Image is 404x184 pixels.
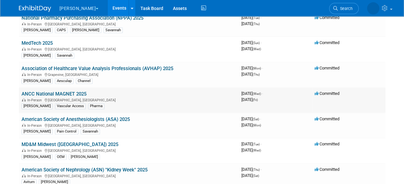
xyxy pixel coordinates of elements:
span: [DATE] [241,116,261,121]
div: [PERSON_NAME] [22,27,53,33]
span: Committed [315,91,339,96]
span: (Sun) [253,41,260,45]
div: [PERSON_NAME] [22,154,53,160]
a: ANCC National MAGNET 2025 [22,91,86,97]
div: Channel [76,78,93,84]
div: [PERSON_NAME] [22,78,53,84]
img: In-Person Event [22,98,26,101]
span: [DATE] [241,142,262,146]
div: [PERSON_NAME] [22,103,53,109]
span: - [261,40,262,45]
div: [PERSON_NAME] [22,53,53,59]
span: - [262,66,263,70]
a: MedTech 2025 [22,40,53,46]
span: (Sat) [253,174,259,178]
div: Pharma [88,103,104,109]
span: - [261,15,262,20]
span: [DATE] [241,15,262,20]
span: Committed [315,116,339,121]
a: MD&M Midwest ([GEOGRAPHIC_DATA]) 2025 [22,142,118,147]
span: In-Person [27,149,44,153]
div: Savannah [103,27,123,33]
span: Committed [315,167,339,172]
span: [DATE] [241,97,258,102]
span: In-Person [27,124,44,128]
div: [PERSON_NAME] [69,154,100,160]
span: (Thu) [253,168,260,171]
span: In-Person [27,47,44,51]
span: Search [338,6,353,11]
a: Association of Healthcare Value Analysis Professionals (AVHAP) 2025 [22,66,173,71]
span: (Tue) [253,16,260,20]
span: [DATE] [241,46,261,51]
span: (Tue) [253,143,260,146]
span: Committed [315,15,339,20]
span: - [261,167,262,172]
div: [GEOGRAPHIC_DATA], [GEOGRAPHIC_DATA] [22,46,236,51]
img: In-Person Event [22,149,26,152]
span: [DATE] [241,167,262,172]
span: [DATE] [241,148,261,152]
span: (Fri) [253,98,258,102]
img: In-Person Event [22,73,26,76]
img: In-Person Event [22,22,26,25]
a: American Society of Nephrology (ASN) "Kidney Week" 2025 [22,167,148,173]
span: - [261,142,262,146]
a: Search [329,3,359,14]
div: [GEOGRAPHIC_DATA], [GEOGRAPHIC_DATA] [22,173,236,178]
span: - [260,116,261,121]
span: (Thu) [253,73,260,76]
div: Savannah [81,129,100,134]
div: Pain Control [55,129,78,134]
div: [GEOGRAPHIC_DATA], [GEOGRAPHIC_DATA] [22,21,236,26]
span: In-Person [27,22,44,26]
img: In-Person Event [22,124,26,127]
a: National Pharmacy Purchasing Association (NPPA) 2025 [22,15,143,21]
span: (Thu) [253,22,260,26]
div: Savannah [55,53,74,59]
div: [PERSON_NAME] [22,129,53,134]
div: [GEOGRAPHIC_DATA], [GEOGRAPHIC_DATA] [22,123,236,128]
span: [DATE] [241,72,260,77]
span: Committed [315,142,339,146]
div: Grapevine, [GEOGRAPHIC_DATA] [22,72,236,77]
span: In-Person [27,73,44,77]
div: CAPS [55,27,68,33]
span: (Sat) [253,117,259,121]
img: Savannah Jones [367,2,379,14]
div: [PERSON_NAME] [70,27,101,33]
div: Aesculap [55,78,74,84]
span: In-Person [27,98,44,102]
div: OEM [55,154,67,160]
span: (Wed) [253,149,261,152]
span: Committed [315,40,339,45]
a: American Society of Anesthesiologists (ASA) 2025 [22,116,130,122]
span: [DATE] [241,21,260,26]
div: [GEOGRAPHIC_DATA], [GEOGRAPHIC_DATA] [22,148,236,153]
span: - [262,91,263,96]
span: Committed [315,66,339,70]
span: (Wed) [253,47,261,51]
span: [DATE] [241,40,262,45]
span: (Mon) [253,67,261,70]
span: [DATE] [241,123,261,127]
div: Vascular Access [55,103,86,109]
span: [DATE] [241,173,259,178]
span: [DATE] [241,91,263,96]
span: In-Person [27,174,44,178]
img: ExhibitDay [19,5,51,12]
span: (Wed) [253,92,261,96]
span: [DATE] [241,66,263,70]
img: In-Person Event [22,174,26,177]
div: [GEOGRAPHIC_DATA], [GEOGRAPHIC_DATA] [22,97,236,102]
span: (Mon) [253,124,261,127]
img: In-Person Event [22,47,26,51]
